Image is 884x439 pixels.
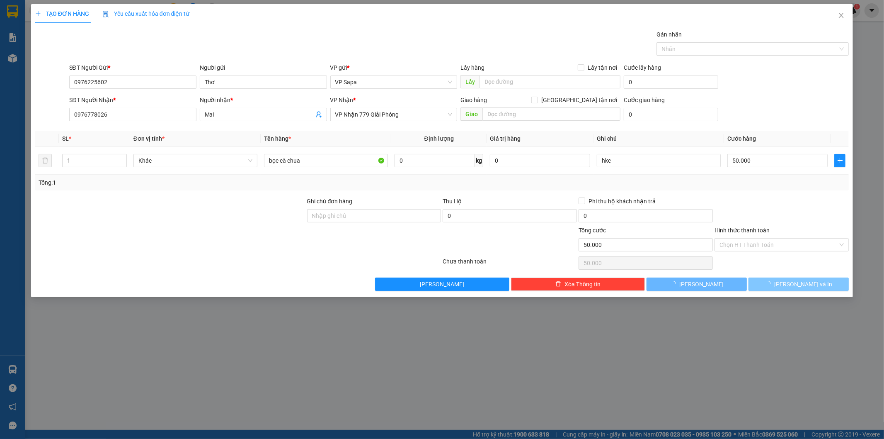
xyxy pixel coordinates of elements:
[330,97,354,103] span: VP Nhận
[624,76,718,89] input: Cước lấy hàng
[830,4,853,27] button: Close
[120,156,125,161] span: up
[585,197,659,206] span: Phí thu hộ khách nhận trả
[117,154,126,161] span: Increase Value
[307,198,353,205] label: Ghi chú đơn hàng
[307,209,441,222] input: Ghi chú đơn hàng
[133,135,165,142] span: Đơn vị tính
[835,157,845,164] span: plus
[480,75,620,88] input: Dọc đường
[624,97,665,103] label: Cước giao hàng
[475,154,483,167] span: kg
[424,135,454,142] span: Định lượng
[335,76,453,88] span: VP Sapa
[420,280,464,289] span: [PERSON_NAME]
[748,278,849,291] button: [PERSON_NAME] và In
[102,11,109,17] img: icon
[35,10,89,17] span: TẠO ĐƠN HÀNG
[460,64,484,71] span: Lấy hàng
[579,227,606,234] span: Tổng cước
[138,154,252,167] span: Khác
[200,95,327,105] div: Người nhận
[624,108,718,121] input: Cước giao hàng
[35,11,41,17] span: plus
[117,161,126,167] span: Decrease Value
[490,154,590,167] input: 0
[765,281,774,287] span: loading
[39,178,341,187] div: Tổng: 1
[200,63,327,72] div: Người gửi
[39,154,52,167] button: delete
[679,280,724,289] span: [PERSON_NAME]
[490,135,521,142] span: Giá trị hàng
[555,281,561,288] span: delete
[482,107,620,121] input: Dọc đường
[460,97,487,103] span: Giao hàng
[564,280,601,289] span: Xóa Thông tin
[714,227,770,234] label: Hình thức thanh toán
[838,12,845,19] span: close
[315,111,322,118] span: user-add
[670,281,679,287] span: loading
[443,198,462,205] span: Thu Hộ
[460,107,482,121] span: Giao
[511,278,645,291] button: deleteXóa Thông tin
[335,108,453,121] span: VP Nhận 779 Giải Phóng
[584,63,620,72] span: Lấy tận nơi
[834,154,845,167] button: plus
[597,154,721,167] input: Ghi Chú
[624,64,661,71] label: Cước lấy hàng
[69,63,196,72] div: SĐT Người Gửi
[69,95,196,105] div: SĐT Người Nhận
[656,31,682,38] label: Gán nhãn
[593,131,724,147] th: Ghi chú
[330,63,458,72] div: VP gửi
[442,257,578,271] div: Chưa thanh toán
[102,10,190,17] span: Yêu cầu xuất hóa đơn điện tử
[647,278,747,291] button: [PERSON_NAME]
[774,280,832,289] span: [PERSON_NAME] và In
[264,135,291,142] span: Tên hàng
[375,278,509,291] button: [PERSON_NAME]
[120,161,125,166] span: down
[264,154,388,167] input: VD: Bàn, Ghế
[460,75,480,88] span: Lấy
[62,135,69,142] span: SL
[538,95,620,105] span: [GEOGRAPHIC_DATA] tận nơi
[727,135,756,142] span: Cước hàng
